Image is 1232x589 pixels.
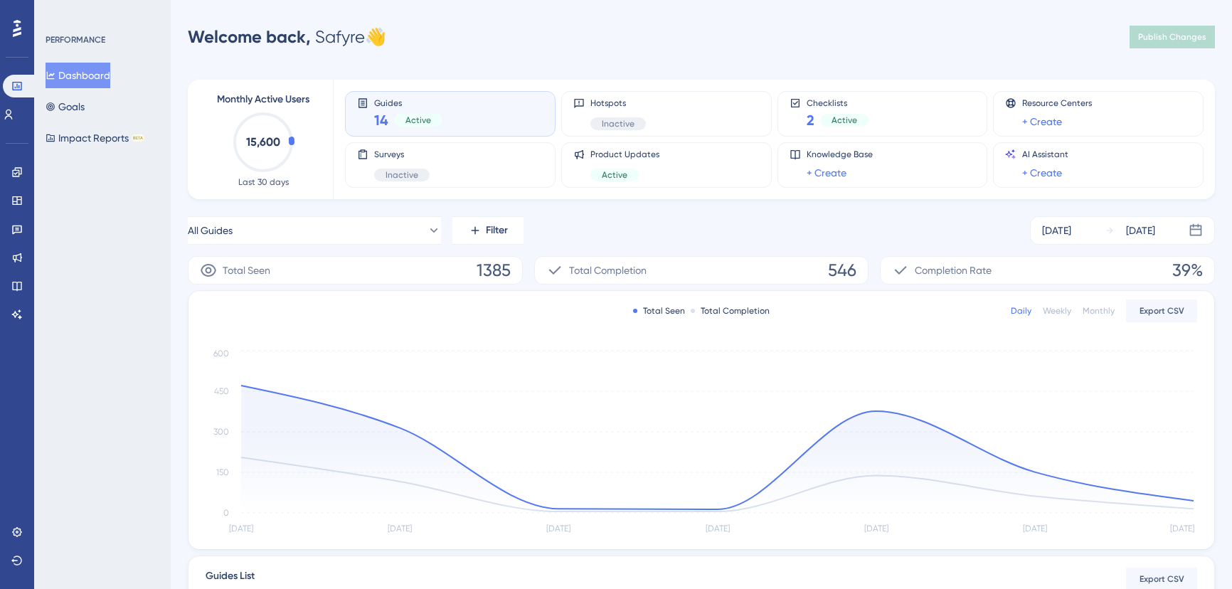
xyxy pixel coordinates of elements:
button: Filter [452,216,524,245]
div: Weekly [1043,305,1071,317]
span: Filter [486,222,508,239]
div: PERFORMANCE [46,34,105,46]
tspan: 600 [213,349,229,359]
span: 14 [374,110,388,130]
span: Surveys [374,149,430,160]
button: All Guides [188,216,441,245]
tspan: [DATE] [229,524,253,534]
span: 39% [1172,259,1203,282]
span: Monthly Active Users [217,91,309,108]
span: Resource Centers [1022,97,1092,109]
div: [DATE] [1042,222,1071,239]
button: Export CSV [1126,299,1197,322]
button: Dashboard [46,63,110,88]
div: Total Completion [691,305,770,317]
tspan: [DATE] [864,524,888,534]
div: BETA [132,134,144,142]
text: 15,600 [246,135,280,149]
tspan: 300 [213,427,229,437]
span: Active [405,115,431,126]
span: Publish Changes [1138,31,1206,43]
a: + Create [1022,113,1062,130]
span: 546 [828,259,856,282]
tspan: 0 [223,508,229,518]
tspan: [DATE] [1023,524,1047,534]
div: Safyre 👋 [188,26,386,48]
div: Daily [1011,305,1031,317]
tspan: [DATE] [388,524,412,534]
div: Total Seen [633,305,685,317]
tspan: 150 [216,467,229,477]
span: AI Assistant [1022,149,1068,160]
span: Hotspots [590,97,646,109]
span: 1385 [477,259,511,282]
tspan: 450 [214,386,229,396]
span: Checklists [807,97,869,107]
div: Monthly [1083,305,1115,317]
a: + Create [807,164,846,181]
div: [DATE] [1126,222,1155,239]
button: Publish Changes [1130,26,1215,48]
span: Active [832,115,857,126]
span: Export CSV [1140,573,1184,585]
tspan: [DATE] [1170,524,1194,534]
button: Impact ReportsBETA [46,125,144,151]
a: + Create [1022,164,1062,181]
span: All Guides [188,222,233,239]
span: Knowledge Base [807,149,873,160]
span: Export CSV [1140,305,1184,317]
span: Completion Rate [915,262,992,279]
button: Goals [46,94,85,120]
span: Total Seen [223,262,270,279]
span: Inactive [386,169,418,181]
span: Welcome back, [188,26,311,47]
tspan: [DATE] [706,524,730,534]
span: Product Updates [590,149,659,160]
span: Guides [374,97,442,107]
tspan: [DATE] [546,524,570,534]
span: 2 [807,110,814,130]
span: Inactive [602,118,634,129]
span: Total Completion [569,262,647,279]
span: Last 30 days [238,176,289,188]
span: Active [602,169,627,181]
